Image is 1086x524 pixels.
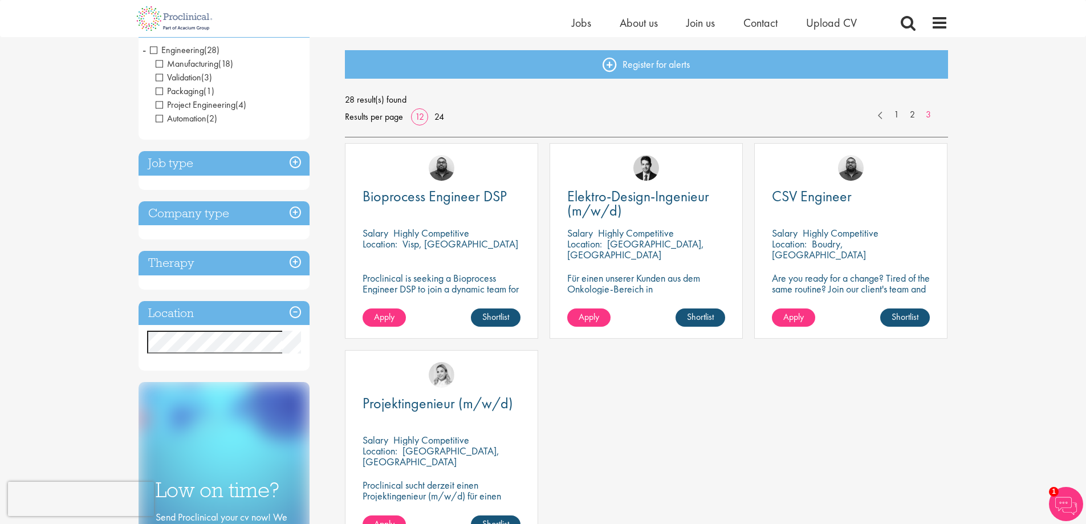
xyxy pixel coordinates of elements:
a: Upload CV [806,15,857,30]
span: (3) [201,71,212,83]
span: 28 result(s) found [345,91,948,108]
a: Apply [363,308,406,327]
h3: Therapy [139,251,310,275]
h3: Job type [139,151,310,176]
a: Jobs [572,15,591,30]
span: CSV Engineer [772,186,852,206]
span: (4) [235,99,246,111]
a: 24 [430,111,448,123]
a: Shortlist [676,308,725,327]
p: [GEOGRAPHIC_DATA], [GEOGRAPHIC_DATA] [567,237,704,261]
span: Project Engineering [156,99,246,111]
span: Projektingenieur (m/w/d) [363,393,513,413]
span: Bioprocess Engineer DSP [363,186,507,206]
p: Highly Competitive [393,226,469,239]
p: Boudry, [GEOGRAPHIC_DATA] [772,237,866,261]
h3: Low on time? [156,479,292,501]
p: Visp, [GEOGRAPHIC_DATA] [402,237,518,250]
span: (18) [218,58,233,70]
span: Apply [374,311,394,323]
a: Register for alerts [345,50,948,79]
span: Location: [363,444,397,457]
p: Highly Competitive [598,226,674,239]
span: Engineering [150,44,204,56]
p: Are you ready for a change? Tired of the same routine? Join our client's team and make your mark ... [772,273,930,305]
span: Manufacturing [156,58,233,70]
a: Elektro-Design-Ingenieur (m/w/d) [567,189,725,218]
a: Apply [772,308,815,327]
span: Manufacturing [156,58,218,70]
a: Bioprocess Engineer DSP [363,189,520,204]
a: Projektingenieur (m/w/d) [363,396,520,411]
a: About us [620,15,658,30]
img: Ashley Bennett [838,155,864,181]
span: Salary [772,226,798,239]
span: Apply [783,311,804,323]
span: Salary [567,226,593,239]
iframe: reCAPTCHA [8,482,154,516]
span: Salary [363,433,388,446]
span: Location: [567,237,602,250]
a: Contact [743,15,778,30]
p: Highly Competitive [393,433,469,446]
span: Location: [363,237,397,250]
img: Thomas Wenig [633,155,659,181]
a: 1 [888,108,905,121]
img: Tamara Lévai [429,362,454,388]
span: Automation [156,112,206,124]
p: Proclinical sucht derzeit einen Projektingenieur (m/w/d) für einen unserer Kunden aus der Pharmai... [363,480,520,512]
span: Engineering [150,44,219,56]
a: Shortlist [880,308,930,327]
span: (28) [204,44,219,56]
span: Results per page [345,108,403,125]
h3: Location [139,301,310,326]
span: (1) [204,85,214,97]
a: 3 [920,108,937,121]
span: Location: [772,237,807,250]
span: Project Engineering [156,99,235,111]
span: Packaging [156,85,214,97]
p: Für einen unserer Kunden aus dem Onkologie-Bereich in [GEOGRAPHIC_DATA] suchen wir ab sofort eine... [567,273,725,327]
span: - [143,41,146,58]
span: (2) [206,112,217,124]
span: Validation [156,71,212,83]
a: Apply [567,308,611,327]
span: Elektro-Design-Ingenieur (m/w/d) [567,186,709,220]
span: Apply [579,311,599,323]
img: Ashley Bennett [429,155,454,181]
p: Highly Competitive [803,226,878,239]
a: 2 [904,108,921,121]
img: Chatbot [1049,487,1083,521]
p: [GEOGRAPHIC_DATA], [GEOGRAPHIC_DATA] [363,444,499,468]
h3: Company type [139,201,310,226]
span: Validation [156,71,201,83]
span: Packaging [156,85,204,97]
a: Join us [686,15,715,30]
span: Automation [156,112,217,124]
a: Shortlist [471,308,520,327]
span: Salary [363,226,388,239]
a: CSV Engineer [772,189,930,204]
p: Proclinical is seeking a Bioprocess Engineer DSP to join a dynamic team for a contract role. [363,273,520,305]
span: 1 [1049,487,1059,497]
a: 12 [411,111,428,123]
